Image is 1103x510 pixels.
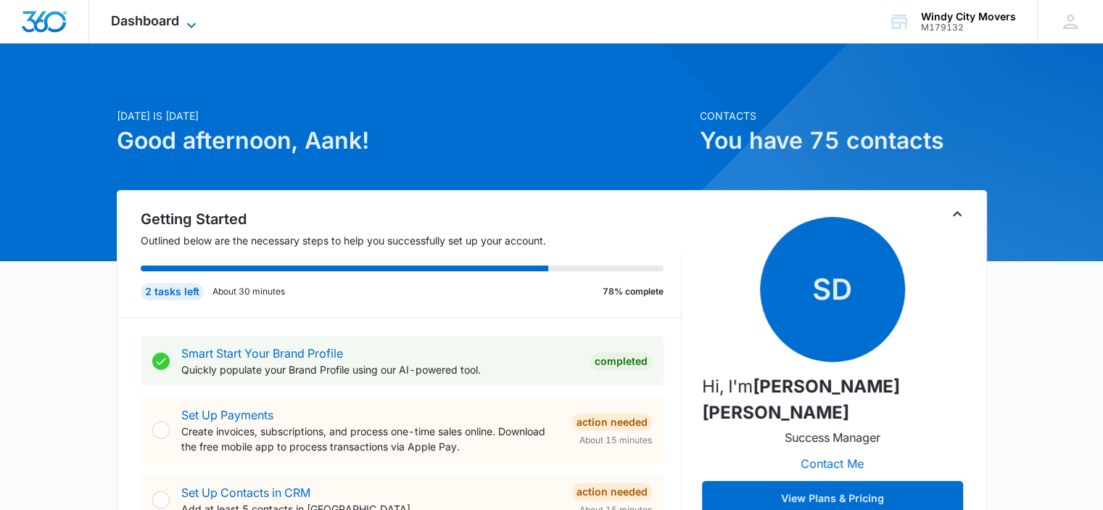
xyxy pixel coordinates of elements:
h2: Getting Started [141,208,682,230]
p: Hi, I'm [702,374,963,426]
span: SD [760,217,905,362]
a: Set Up Contacts in CRM [181,485,310,500]
div: 2 tasks left [141,283,204,300]
div: account id [921,22,1016,33]
strong: [PERSON_NAME] [PERSON_NAME] [702,376,900,423]
span: Dashboard [111,13,179,28]
p: [DATE] is [DATE] [117,108,691,123]
p: Quickly populate your Brand Profile using our AI-powered tool. [181,362,579,377]
p: Success Manager [785,429,880,446]
p: Outlined below are the necessary steps to help you successfully set up your account. [141,233,682,248]
p: Create invoices, subscriptions, and process one-time sales online. Download the free mobile app t... [181,424,561,454]
h1: Good afternoon, Aank! [117,123,691,158]
h1: You have 75 contacts [700,123,987,158]
a: Smart Start Your Brand Profile [181,346,343,361]
button: Contact Me [786,446,878,481]
a: Set Up Payments [181,408,273,422]
button: Toggle Collapse [949,205,966,223]
p: 78% complete [603,285,664,298]
div: account name [921,11,1016,22]
div: Action Needed [572,483,652,501]
div: Completed [590,353,652,370]
span: About 15 minutes [579,434,652,447]
div: Action Needed [572,414,652,431]
p: About 30 minutes [212,285,285,298]
p: Contacts [700,108,987,123]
